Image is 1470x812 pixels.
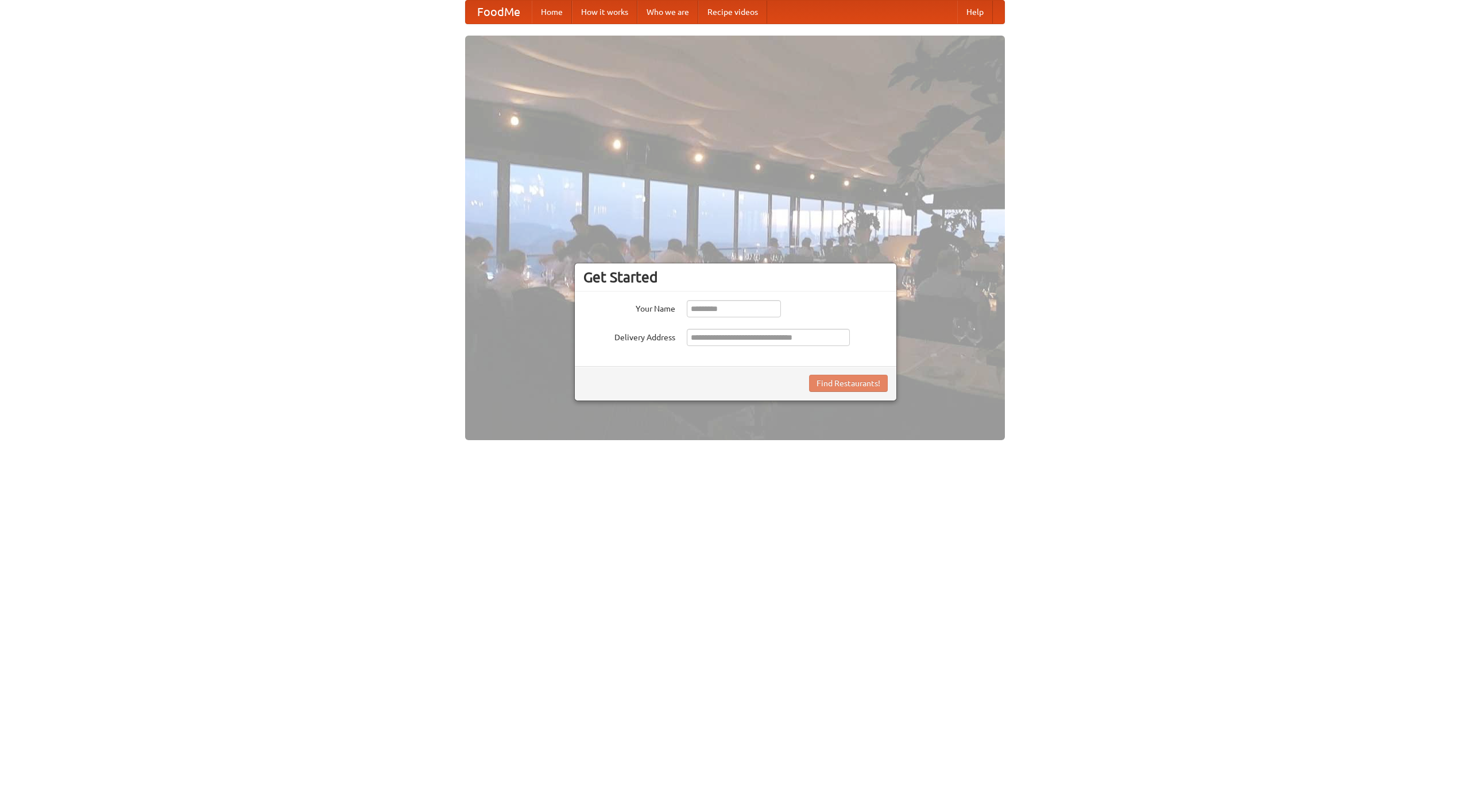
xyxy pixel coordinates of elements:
button: Find Restaurants! [809,375,888,392]
a: Help [957,1,993,24]
label: Delivery Address [583,329,675,343]
a: Who we are [637,1,698,24]
a: Home [532,1,572,24]
a: Recipe videos [698,1,767,24]
label: Your Name [583,300,675,314]
h3: Get Started [583,269,888,286]
a: FoodMe [466,1,532,24]
a: How it works [572,1,637,24]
